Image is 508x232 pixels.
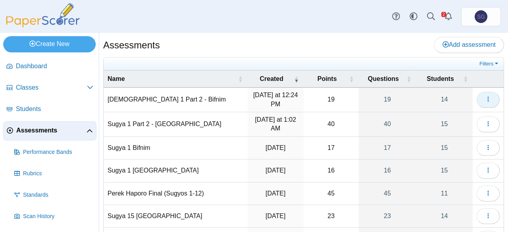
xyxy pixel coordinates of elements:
span: Questions : Activate to sort [406,71,411,87]
td: Sugya 1 Bifnim [104,137,248,159]
a: Performance Bands [11,143,96,162]
a: 11 [416,182,473,205]
a: Add assessment [434,37,504,53]
span: Name : Activate to sort [238,71,243,87]
a: PaperScorer [3,22,83,29]
a: Shmuel Granovetter [461,7,501,26]
span: Shmuel Granovetter [477,14,485,19]
span: Questions [368,75,399,82]
a: Create New [3,36,96,52]
a: 23 [359,205,416,227]
a: 15 [416,137,473,159]
a: Alerts [440,8,457,25]
td: 45 [304,182,359,205]
time: Mar 24, 2025 at 11:39 AM [266,213,285,219]
a: 19 [359,88,416,112]
td: 17 [304,137,359,159]
span: Add assessment [443,41,496,48]
a: 45 [359,182,416,205]
span: Created [260,75,283,82]
a: Scan History [11,207,96,226]
time: Sep 9, 2025 at 1:02 AM [255,116,296,132]
a: 15 [416,112,473,136]
td: 19 [304,88,359,112]
span: Students : Activate to sort [463,71,468,87]
td: 16 [304,159,359,182]
span: Points : Activate to sort [349,71,354,87]
img: PaperScorer [3,3,83,27]
span: Shmuel Granovetter [475,10,487,23]
time: Sep 9, 2025 at 12:24 PM [253,92,298,107]
a: 40 [359,112,416,136]
a: Classes [3,79,96,98]
td: [DEMOGRAPHIC_DATA] 1 Part 2 - Bifnim [104,88,248,112]
span: Performance Bands [23,148,93,156]
span: Assessments [16,126,87,135]
a: Students [3,100,96,119]
a: 14 [416,88,473,112]
a: Assessments [3,121,96,140]
time: Sep 1, 2025 at 11:35 AM [266,167,285,174]
span: Points [317,75,337,82]
a: 17 [359,137,416,159]
td: Sugya 15 [GEOGRAPHIC_DATA] [104,205,248,228]
td: Sugya 1 Part 2 - [GEOGRAPHIC_DATA] [104,112,248,137]
h1: Assessments [103,38,160,52]
span: Classes [16,83,87,92]
td: 23 [304,205,359,228]
span: Name [108,75,125,82]
span: Dashboard [16,62,93,71]
span: Standards [23,191,93,199]
a: Standards [11,186,96,205]
a: 15 [416,159,473,182]
a: 14 [416,205,473,227]
td: Sugya 1 [GEOGRAPHIC_DATA] [104,159,248,182]
span: Scan History [23,213,93,220]
span: Created : Activate to remove sorting [294,71,299,87]
span: Students [16,105,93,113]
time: Apr 25, 2025 at 10:57 AM [266,190,285,197]
span: Rubrics [23,170,93,178]
span: Students [427,75,454,82]
time: Sep 1, 2025 at 11:39 AM [266,144,285,151]
a: Rubrics [11,164,96,183]
td: Perek Haporo Final (Sugyos 1-12) [104,182,248,205]
td: 40 [304,112,359,137]
a: Dashboard [3,57,96,76]
a: Filters [477,60,502,68]
a: 16 [359,159,416,182]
